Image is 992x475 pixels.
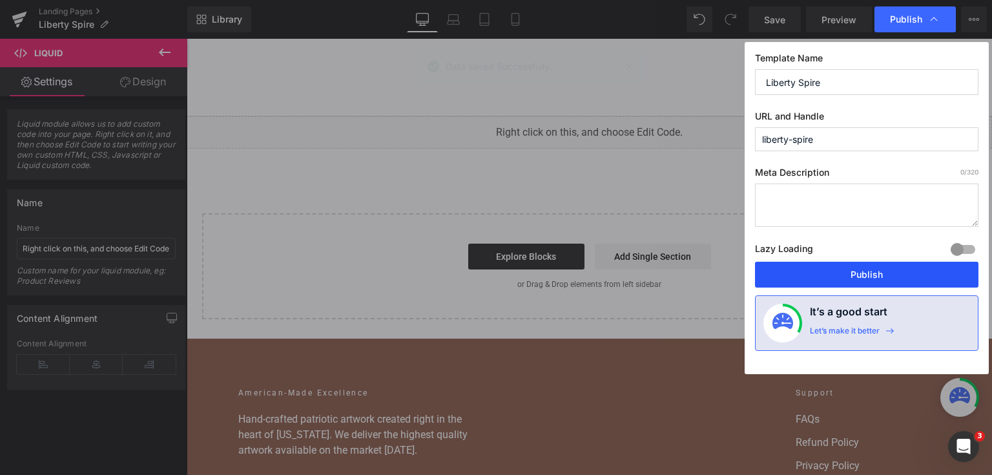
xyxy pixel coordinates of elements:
img: onboarding-status.svg [772,313,793,333]
iframe: Intercom live chat [948,431,979,462]
h2: American-Made Excellence [52,348,297,360]
div: Let’s make it better [810,326,880,343]
label: Template Name [755,52,978,69]
a: Add Single Section [408,205,524,231]
p: Hand-crafted patriotic artwork created right in the heart of [US_STATE]. We deliver the highest q... [52,373,297,419]
span: Publish [890,14,922,25]
span: 3 [975,431,985,441]
p: or Drag & Drop elements from left sidebar [36,241,770,250]
span: 0 [960,168,964,176]
span: /320 [960,168,978,176]
label: Lazy Loading [755,240,813,262]
a: FAQs [609,373,754,388]
h4: It’s a good start [810,304,887,326]
h2: Support [609,348,754,360]
button: Publish [755,262,978,288]
a: Refund Policy [609,396,754,412]
label: Meta Description [755,167,978,184]
a: Privacy Policy [609,419,754,435]
label: URL and Handle [755,111,978,127]
a: Explore Blocks [282,205,398,231]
